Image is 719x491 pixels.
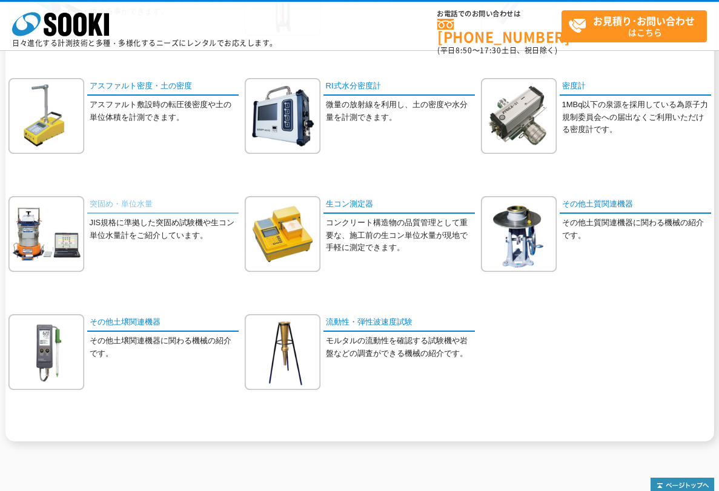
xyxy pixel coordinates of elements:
[456,45,472,56] span: 8:50
[593,13,695,28] strong: お見積り･お問い合わせ
[245,78,320,154] img: RI式水分密度計
[562,99,711,136] p: 1MBq以下の泉源を採用している為原子力規制委員会への届出なくご利用いただける密度計です。
[245,314,320,390] img: 流動性・弾性波速度試験
[12,39,277,47] p: 日々進化する計測技術と多種・多様化するニーズにレンタルでお応えします。
[560,196,711,214] a: その他土質関連機器
[323,314,475,332] a: 流動性・弾性波速度試験
[326,217,475,254] p: コンクリート構造物の品質管理として重要な、施工前の生コン単位水量が現地で手軽に測定できます。
[87,78,239,96] a: アスファルト密度・土の密度
[326,335,475,360] p: モルタルの流動性を確認する試験機や岩盤などの調査ができる機械の紹介です。
[562,217,711,242] p: その他土質関連機器に関わる機械の紹介です。
[562,10,707,42] a: お見積り･お問い合わせはこちら
[326,99,475,124] p: 微量の放射線を利用し、土の密度や水分量を計測できます。
[437,45,557,56] span: (平日 ～ 土日、祝日除く)
[481,196,557,272] img: その他土質関連機器
[437,19,562,44] a: [PHONE_NUMBER]
[90,335,239,360] p: その他土壌関連機器に関わる機械の紹介です。
[560,78,711,96] a: 密度計
[481,78,557,154] img: 密度計
[90,217,239,242] p: JIS規格に準拠した突固め試験機や生コン単位水量計をご紹介しています。
[323,78,475,96] a: RI式水分密度計
[90,99,239,124] p: アスファルト敷設時の転圧後密度や土の単位体積を計測できます。
[8,196,84,272] img: 突固め・単位水量
[437,10,562,18] span: お電話でのお問い合わせは
[480,45,502,56] span: 17:30
[87,196,239,214] a: 突固め・単位水量
[568,11,706,41] span: はこちら
[87,314,239,332] a: その他土壌関連機器
[8,314,84,390] img: その他土壌関連機器
[245,196,320,272] img: 生コン測定器
[8,78,84,154] img: アスファルト密度・土の密度
[323,196,475,214] a: 生コン測定器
